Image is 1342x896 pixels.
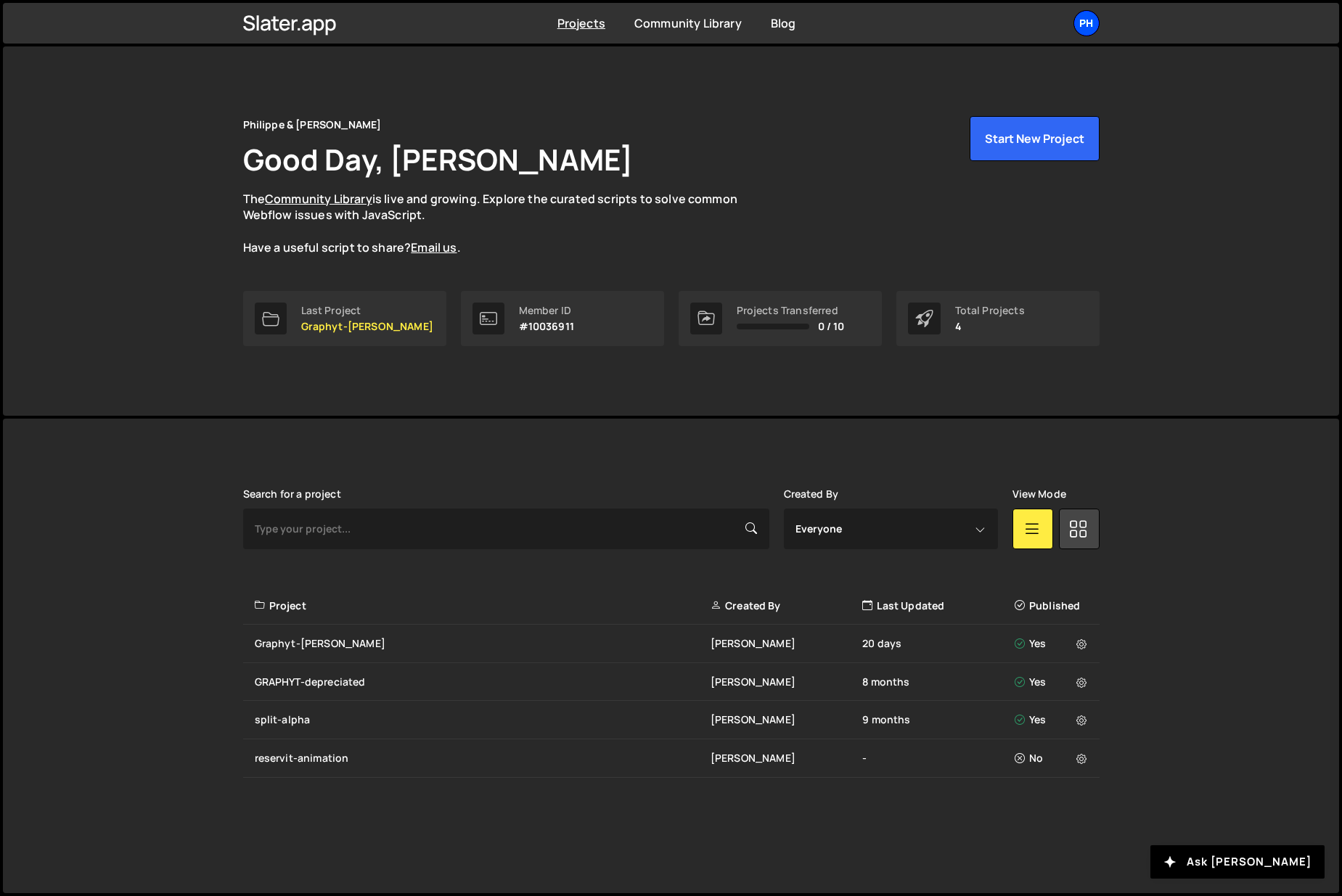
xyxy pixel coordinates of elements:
div: [PERSON_NAME] [711,751,862,765]
div: split-alpha [255,712,711,727]
a: GRAPHYT-depreciated [PERSON_NAME] 8 months Yes [243,663,1100,702]
div: [PERSON_NAME] [711,675,862,689]
button: Start New Project [970,116,1100,161]
div: Last Updated [862,599,1014,613]
div: 8 months [862,675,1014,689]
div: Published [1015,599,1091,613]
div: Philippe & [PERSON_NAME] [243,116,382,133]
div: No [1015,751,1091,765]
a: Ph [1073,10,1100,36]
div: Project [255,599,711,613]
a: Blog [771,15,796,31]
div: reservit-animation [255,751,711,765]
div: Last Project [301,305,433,316]
a: Last Project Graphyt-[PERSON_NAME] [243,291,446,346]
a: Graphyt-[PERSON_NAME] [PERSON_NAME] 20 days Yes [243,625,1100,663]
div: 9 months [862,712,1014,727]
input: Type your project... [243,509,769,549]
p: The is live and growing. Explore the curated scripts to solve common Webflow issues with JavaScri... [243,191,766,256]
div: Graphyt-[PERSON_NAME] [255,636,711,651]
span: 0 / 10 [818,321,845,332]
label: Created By [784,488,839,500]
div: Total Projects [955,305,1025,316]
div: Yes [1015,712,1091,727]
a: Projects [557,15,605,31]
a: Community Library [634,15,742,31]
div: Projects Transferred [737,305,845,316]
label: Search for a project [243,488,341,500]
p: 4 [955,321,1025,332]
a: Community Library [265,191,372,207]
button: Ask [PERSON_NAME] [1150,845,1325,879]
p: Graphyt-[PERSON_NAME] [301,321,433,332]
div: [PERSON_NAME] [711,712,862,727]
h1: Good Day, [PERSON_NAME] [243,139,634,179]
div: [PERSON_NAME] [711,636,862,651]
a: reservit-animation [PERSON_NAME] - No [243,739,1100,778]
div: 20 days [862,636,1014,651]
div: Created By [711,599,862,613]
div: - [862,751,1014,765]
label: View Mode [1012,488,1066,500]
div: Member ID [519,305,574,316]
p: #10036911 [519,321,574,332]
a: Email us [411,239,457,255]
div: GRAPHYT-depreciated [255,675,711,689]
div: Yes [1015,636,1091,651]
a: split-alpha [PERSON_NAME] 9 months Yes [243,701,1100,739]
div: Yes [1015,675,1091,689]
